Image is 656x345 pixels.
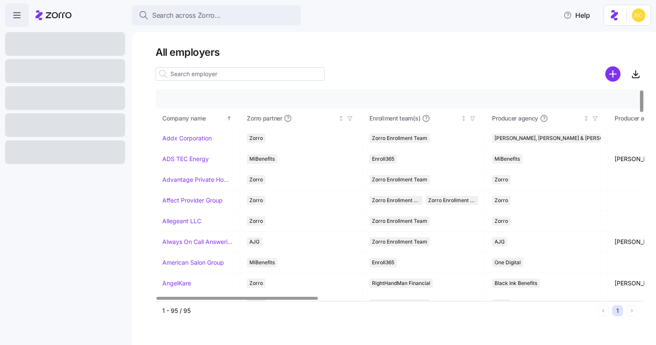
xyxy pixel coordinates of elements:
[626,305,637,316] button: Next page
[249,196,263,205] span: Zorro
[249,154,275,164] span: MiBenefits
[249,175,263,184] span: Zorro
[156,67,325,81] input: Search employer
[162,238,233,246] a: Always On Call Answering Service
[338,115,344,121] div: Not sorted
[162,279,191,287] a: AngelKare
[485,109,608,128] th: Producer agencyNot sorted
[162,307,594,315] div: 1 - 95 / 95
[162,217,201,225] a: Allegeant LLC
[372,175,427,184] span: Zorro Enrollment Team
[372,196,420,205] span: Zorro Enrollment Team
[605,66,620,82] svg: add icon
[162,175,233,184] a: Advantage Private Home Care
[372,216,427,226] span: Zorro Enrollment Team
[162,196,223,205] a: Affect Provider Group
[226,115,232,121] div: Sorted ascending
[495,237,505,246] span: AJG
[495,258,521,267] span: One Digital
[162,114,225,123] div: Company name
[156,46,644,59] h1: All employers
[240,109,363,128] th: Zorro partnerNot sorted
[132,5,301,25] button: Search across Zorro...
[557,7,597,24] button: Help
[428,196,476,205] span: Zorro Enrollment Experts
[372,258,394,267] span: Enroll365
[249,258,275,267] span: MiBenefits
[495,279,537,288] span: Black Ink Benefits
[612,305,623,316] button: 1
[247,114,282,123] span: Zorro partner
[249,237,260,246] span: AJG
[495,196,508,205] span: Zorro
[563,10,590,20] span: Help
[162,134,212,142] a: Addx Corporation
[372,279,430,288] span: RightHandMan Financial
[162,258,224,267] a: American Salon Group
[372,134,427,143] span: Zorro Enrollment Team
[461,115,467,121] div: Not sorted
[598,305,609,316] button: Previous page
[249,279,263,288] span: Zorro
[363,109,485,128] th: Enrollment team(s)Not sorted
[162,155,209,163] a: ADS TEC Energy
[152,10,221,21] span: Search across Zorro...
[156,109,240,128] th: Company nameSorted ascending
[372,154,394,164] span: Enroll365
[372,237,427,246] span: Zorro Enrollment Team
[249,134,263,143] span: Zorro
[495,175,508,184] span: Zorro
[495,216,508,226] span: Zorro
[492,114,538,123] span: Producer agency
[495,134,626,143] span: [PERSON_NAME], [PERSON_NAME] & [PERSON_NAME]
[495,154,520,164] span: MiBenefits
[369,114,420,123] span: Enrollment team(s)
[615,114,656,123] span: Producer agent
[632,8,645,22] img: e03b911e832a6112bf72643c5874f8d8
[249,216,263,226] span: Zorro
[583,115,589,121] div: Not sorted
